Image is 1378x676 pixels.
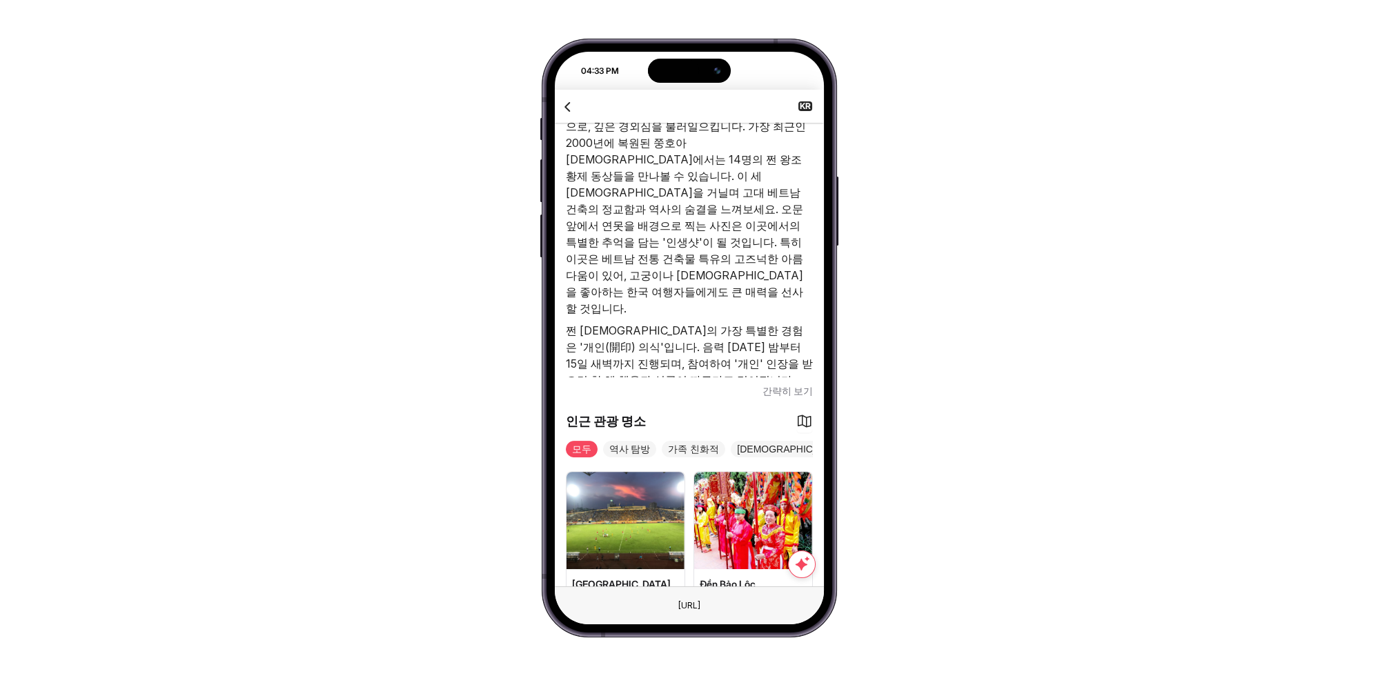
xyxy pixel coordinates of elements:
[566,322,813,488] p: 쩐 [DEMOGRAPHIC_DATA]의 가장 특별한 경험은 '개인(開印) 의식'입니다. 음력 [DATE] 밤부터 15일 새벽까지 진행되며, 참여하여 '개인' 인장을 받으면 한...
[566,19,813,317] p: [DEMOGRAPHIC_DATA] 경내에 들어서면 고요하고 엄숙한 분위기가 여러분을 감쌀 것입니다. 티엔쯔엉 사원은 쩐 왕조의 태묘와 쭝꽝 궁전 터에 세워졌으며, 림(Lim)...
[731,441,917,457] span: [DEMOGRAPHIC_DATA] 및 정신적 체험
[566,441,598,457] span: 모두
[662,441,725,457] span: 가족 친화적
[798,101,813,112] button: KR
[572,577,679,591] span: [GEOGRAPHIC_DATA]
[667,597,711,615] div: 이것은 가짜 요소입니다. URL을 변경하려면 위쪽 브라우저 텍스트 필드를 사용하십시오.
[603,441,657,457] span: 역사 탐방
[566,412,646,431] span: 인근 관광 명소
[798,101,812,111] span: KR
[567,472,685,570] img: Sân vận động Thiên Trường
[556,65,625,77] div: 04:33 PM
[700,577,807,591] span: Đền Bảo Lộc
[694,472,812,570] img: Đền Bảo Lộc
[762,383,813,399] span: 간략히 보기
